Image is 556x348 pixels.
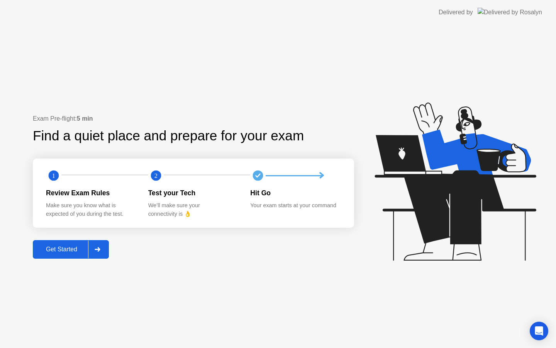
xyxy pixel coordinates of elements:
[33,126,305,146] div: Find a quiet place and prepare for your exam
[250,201,340,210] div: Your exam starts at your command
[250,188,340,198] div: Hit Go
[35,246,88,253] div: Get Started
[77,115,93,122] b: 5 min
[148,188,238,198] div: Test your Tech
[52,172,55,179] text: 1
[33,240,109,259] button: Get Started
[530,322,548,340] div: Open Intercom Messenger
[46,188,136,198] div: Review Exam Rules
[154,172,158,179] text: 2
[439,8,473,17] div: Delivered by
[148,201,238,218] div: We’ll make sure your connectivity is 👌
[33,114,354,123] div: Exam Pre-flight:
[478,8,542,17] img: Delivered by Rosalyn
[46,201,136,218] div: Make sure you know what is expected of you during the test.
